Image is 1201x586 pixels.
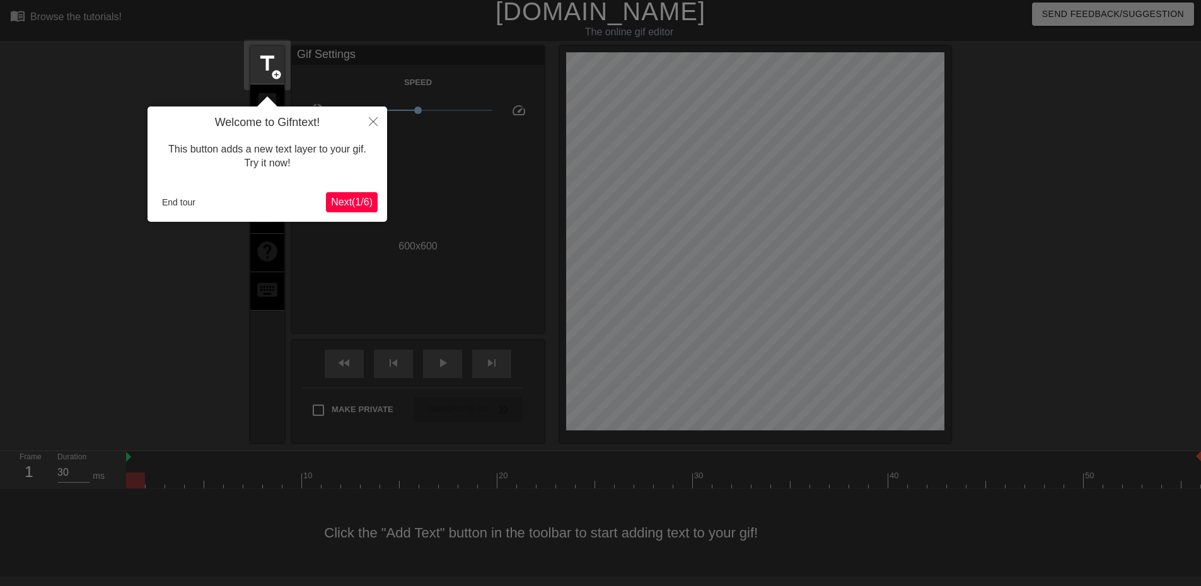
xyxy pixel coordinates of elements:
button: End tour [157,193,200,212]
div: This button adds a new text layer to your gif. Try it now! [157,130,378,183]
span: Next ( 1 / 6 ) [331,197,373,207]
h4: Welcome to Gifntext! [157,116,378,130]
button: Next [326,192,378,212]
button: Close [359,106,387,135]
